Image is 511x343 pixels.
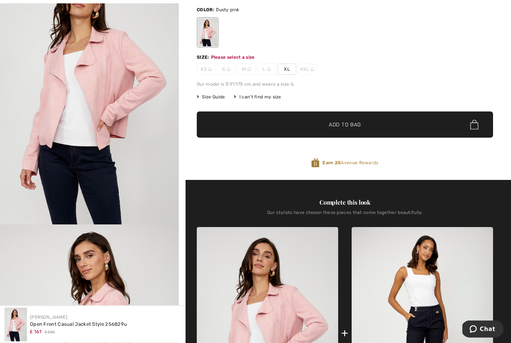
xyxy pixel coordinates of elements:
img: ring-m.svg [208,68,212,71]
div: Size: [197,54,211,61]
span: Add to Bag [329,121,361,129]
div: Please select a size [211,54,255,61]
span: XS [197,64,215,75]
img: Avenue Rewards [311,158,319,168]
img: ring-m.svg [310,68,314,71]
img: ring-m.svg [267,68,271,71]
span: Dusty pink [216,7,239,13]
div: I can't find my size [234,94,281,101]
span: ₤ 161 [30,329,42,334]
strong: Earn 25 [322,160,341,166]
img: Open Front Casual Jacket Style 256829U [4,308,27,342]
div: + [341,325,348,342]
img: ring-m.svg [227,68,230,71]
img: ring-m.svg [247,68,251,71]
div: Our model is 5'9"/175 cm and wears a size 6. [197,81,493,88]
span: Avenue Rewards [322,160,378,166]
span: XXL [298,64,316,75]
span: M [237,64,256,75]
span: Size Guide [197,94,225,101]
span: ₤ 230 [45,330,55,335]
div: Open Front Casual Jacket Style 256829u [30,321,127,328]
span: L [257,64,276,75]
div: Dusty pink [198,19,217,47]
span: S [217,64,236,75]
button: Add to Bag [197,112,493,138]
span: XL [278,64,296,75]
iframe: Opens a widget where you can chat to one of our agents [462,321,504,339]
div: Complete this look [197,198,493,207]
a: [PERSON_NAME] [30,315,67,320]
div: Our stylists have chosen these pieces that come together beautifully. [197,210,493,221]
img: Bag.svg [470,120,478,130]
span: Color: [197,7,214,13]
